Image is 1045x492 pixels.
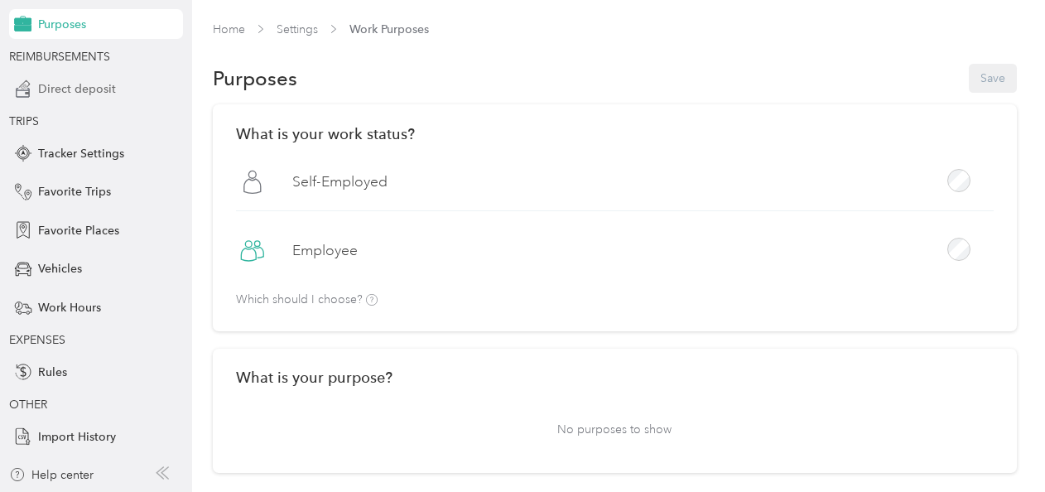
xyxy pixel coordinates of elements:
[292,240,358,261] label: Employee
[38,183,111,200] span: Favorite Trips
[38,145,124,162] span: Tracker Settings
[9,50,110,64] span: REIMBURSEMENTS
[213,22,245,36] a: Home
[236,369,994,386] h2: What is your purpose?
[292,171,388,192] label: Self-Employed
[9,398,47,412] span: OTHER
[236,409,994,450] p: No purposes to show
[236,125,994,142] h2: What is your work status?
[38,80,116,98] span: Direct deposit
[349,21,429,38] span: Work Purposes
[38,428,116,446] span: Import History
[38,299,101,316] span: Work Hours
[38,16,86,33] span: Purposes
[9,466,94,484] button: Help center
[38,260,82,277] span: Vehicles
[38,364,67,381] span: Rules
[9,333,65,347] span: EXPENSES
[38,222,119,239] span: Favorite Places
[236,294,378,306] p: Which should I choose?
[277,22,318,36] a: Settings
[952,399,1045,492] iframe: Everlance-gr Chat Button Frame
[213,70,297,87] h1: Purposes
[9,114,39,128] span: TRIPS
